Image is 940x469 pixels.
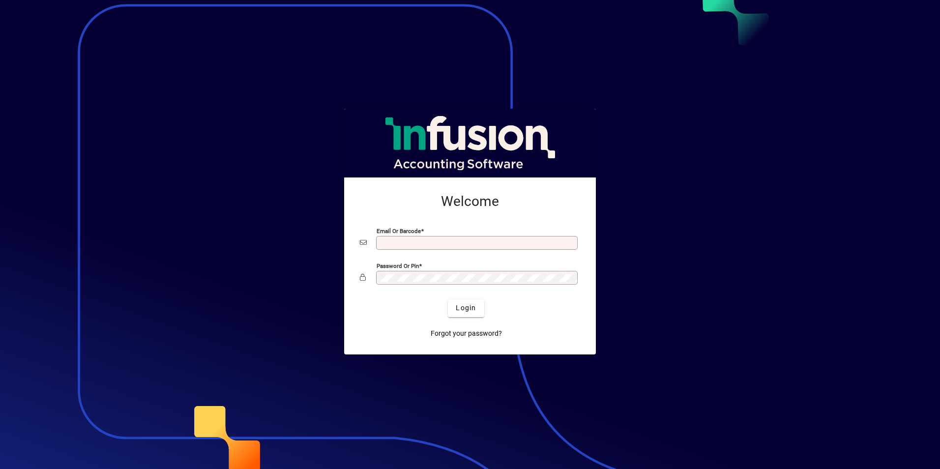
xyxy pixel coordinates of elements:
h2: Welcome [360,193,580,210]
a: Forgot your password? [427,325,506,343]
mat-label: Email or Barcode [377,227,421,234]
span: Login [456,303,476,313]
mat-label: Password or Pin [377,262,419,269]
span: Forgot your password? [431,328,502,339]
button: Login [448,299,484,317]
